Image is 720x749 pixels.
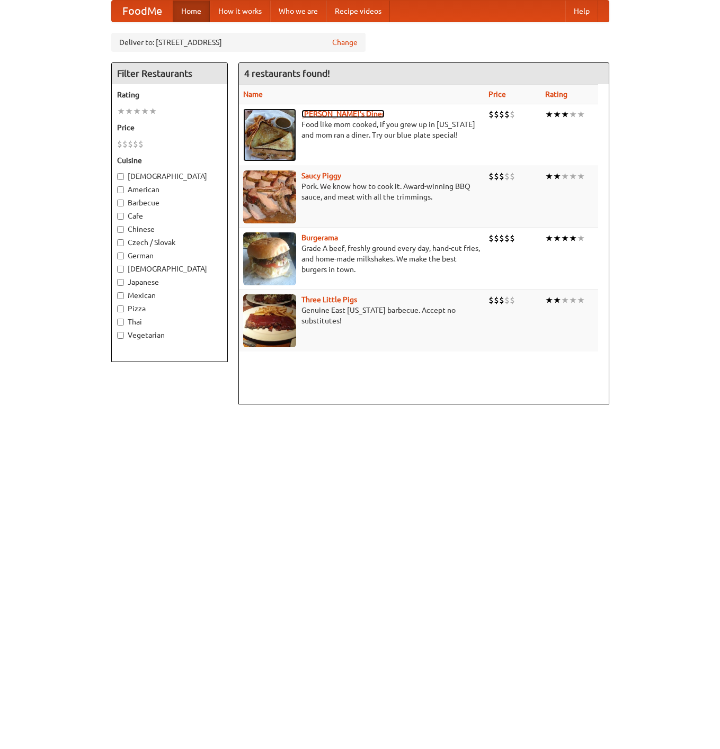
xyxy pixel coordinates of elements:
[569,232,577,244] li: ★
[117,252,124,259] input: German
[117,171,222,182] label: [DEMOGRAPHIC_DATA]
[561,109,569,120] li: ★
[117,317,222,327] label: Thai
[125,105,133,117] li: ★
[488,294,494,306] li: $
[577,109,585,120] li: ★
[122,138,128,150] li: $
[545,170,553,182] li: ★
[117,186,124,193] input: American
[117,239,124,246] input: Czech / Slovak
[488,109,494,120] li: $
[112,1,173,22] a: FoodMe
[577,232,585,244] li: ★
[243,109,296,161] img: sallys.jpg
[210,1,270,22] a: How it works
[301,233,338,242] a: Burgerama
[117,211,222,221] label: Cafe
[553,109,561,120] li: ★
[504,170,510,182] li: $
[173,1,210,22] a: Home
[545,109,553,120] li: ★
[117,237,222,248] label: Czech / Slovak
[243,119,480,140] p: Food like mom cooked, if you grew up in [US_STATE] and mom ran a diner. Try our blue plate special!
[510,109,515,120] li: $
[553,294,561,306] li: ★
[117,319,124,326] input: Thai
[488,90,506,98] a: Price
[117,279,124,286] input: Japanese
[494,170,499,182] li: $
[504,232,510,244] li: $
[117,330,222,340] label: Vegetarian
[133,138,138,150] li: $
[117,305,124,312] input: Pizza
[499,170,504,182] li: $
[112,63,227,84] h4: Filter Restaurants
[504,294,510,306] li: $
[243,243,480,275] p: Grade A beef, freshly ground every day, hand-cut fries, and home-made milkshakes. We make the bes...
[243,181,480,202] p: Pork. We know how to cook it. Award-winning BBQ sauce, and meat with all the trimmings.
[117,226,124,233] input: Chinese
[553,232,561,244] li: ★
[117,277,222,287] label: Japanese
[499,294,504,306] li: $
[117,200,124,206] input: Barbecue
[243,170,296,223] img: saucy.jpg
[243,305,480,326] p: Genuine East [US_STATE] barbecue. Accept no substitutes!
[243,232,296,285] img: burgerama.jpg
[243,294,296,347] img: littlepigs.jpg
[117,184,222,195] label: American
[301,172,341,180] a: Saucy Piggy
[117,105,125,117] li: ★
[128,138,133,150] li: $
[117,303,222,314] label: Pizza
[561,170,569,182] li: ★
[244,68,330,78] ng-pluralize: 4 restaurants found!
[545,232,553,244] li: ★
[243,90,263,98] a: Name
[141,105,149,117] li: ★
[569,170,577,182] li: ★
[117,224,222,234] label: Chinese
[488,232,494,244] li: $
[499,109,504,120] li: $
[510,232,515,244] li: $
[326,1,390,22] a: Recipe videos
[494,294,499,306] li: $
[499,232,504,244] li: $
[494,232,499,244] li: $
[117,250,222,261] label: German
[138,138,144,150] li: $
[504,109,510,120] li: $
[545,294,553,306] li: ★
[561,294,569,306] li: ★
[510,170,515,182] li: $
[117,155,222,166] h5: Cuisine
[569,294,577,306] li: ★
[117,266,124,273] input: [DEMOGRAPHIC_DATA]
[149,105,157,117] li: ★
[111,33,366,52] div: Deliver to: [STREET_ADDRESS]
[117,89,222,100] h5: Rating
[117,173,124,180] input: [DEMOGRAPHIC_DATA]
[270,1,326,22] a: Who we are
[117,290,222,301] label: Mexican
[117,292,124,299] input: Mexican
[117,264,222,274] label: [DEMOGRAPHIC_DATA]
[301,295,357,304] b: Three Little Pigs
[545,90,567,98] a: Rating
[553,170,561,182] li: ★
[510,294,515,306] li: $
[301,110,385,118] a: [PERSON_NAME]'s Diner
[494,109,499,120] li: $
[565,1,598,22] a: Help
[561,232,569,244] li: ★
[569,109,577,120] li: ★
[133,105,141,117] li: ★
[117,138,122,150] li: $
[488,170,494,182] li: $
